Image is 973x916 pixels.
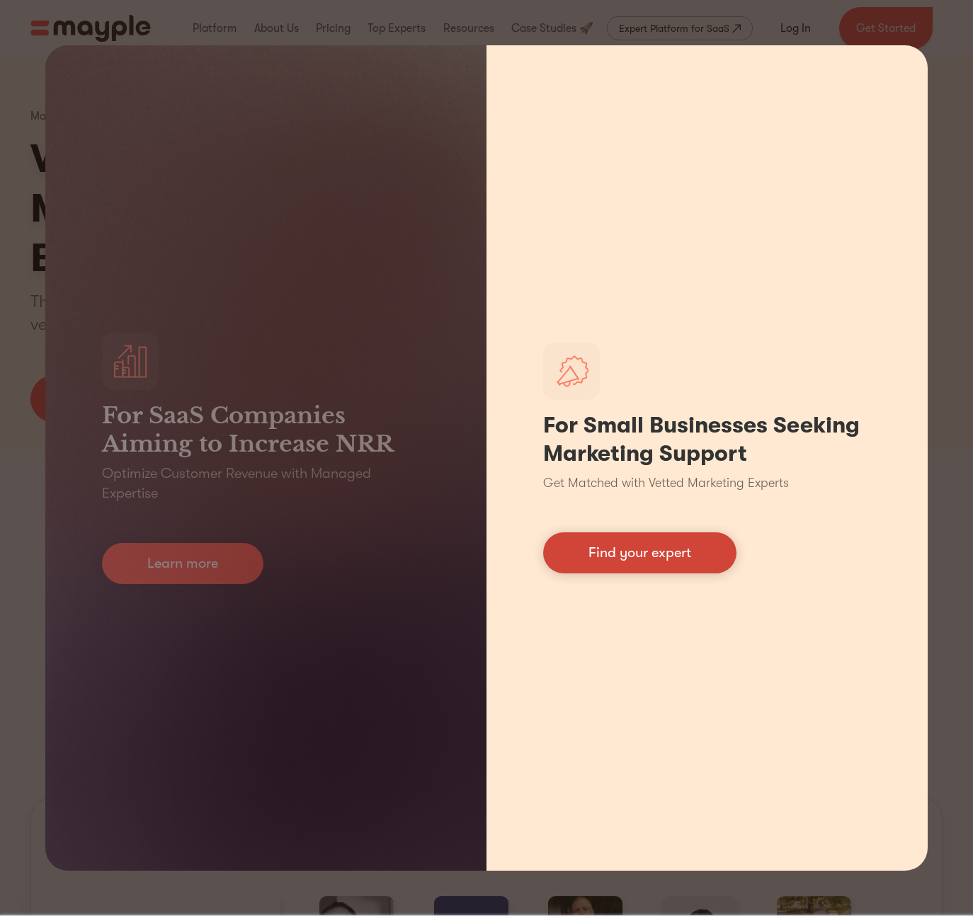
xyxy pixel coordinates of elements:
a: Learn more [102,543,263,584]
h3: For SaaS Companies Aiming to Increase NRR [102,401,430,458]
p: Get Matched with Vetted Marketing Experts [543,474,789,493]
h1: For Small Businesses Seeking Marketing Support [543,411,871,468]
a: Find your expert [543,532,736,573]
p: Optimize Customer Revenue with Managed Expertise [102,464,430,503]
